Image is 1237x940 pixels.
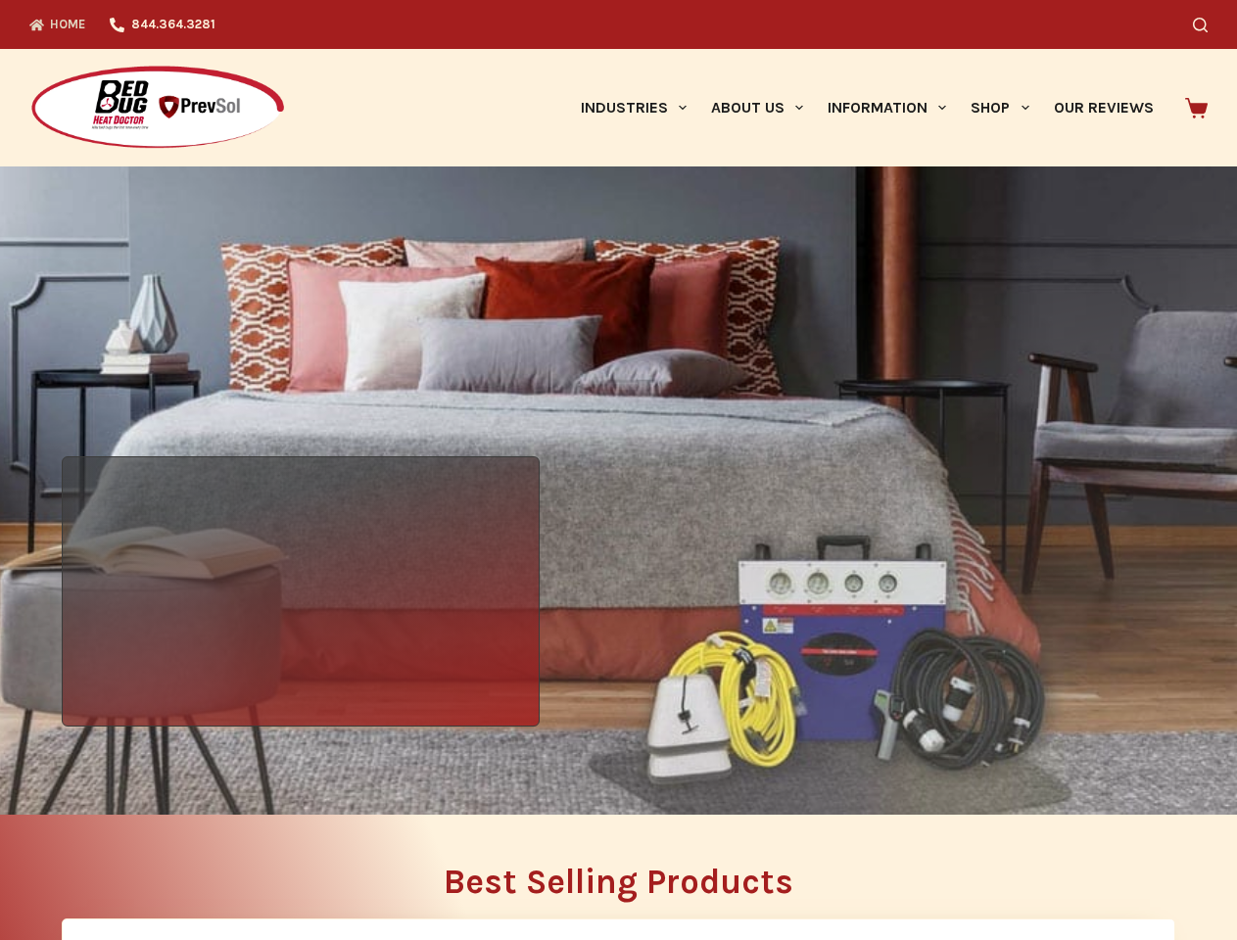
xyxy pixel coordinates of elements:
[698,49,815,166] a: About Us
[1193,18,1208,32] button: Search
[568,49,698,166] a: Industries
[62,865,1175,899] h2: Best Selling Products
[29,65,286,152] img: Prevsol/Bed Bug Heat Doctor
[1041,49,1166,166] a: Our Reviews
[816,49,959,166] a: Information
[568,49,1166,166] nav: Primary
[959,49,1041,166] a: Shop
